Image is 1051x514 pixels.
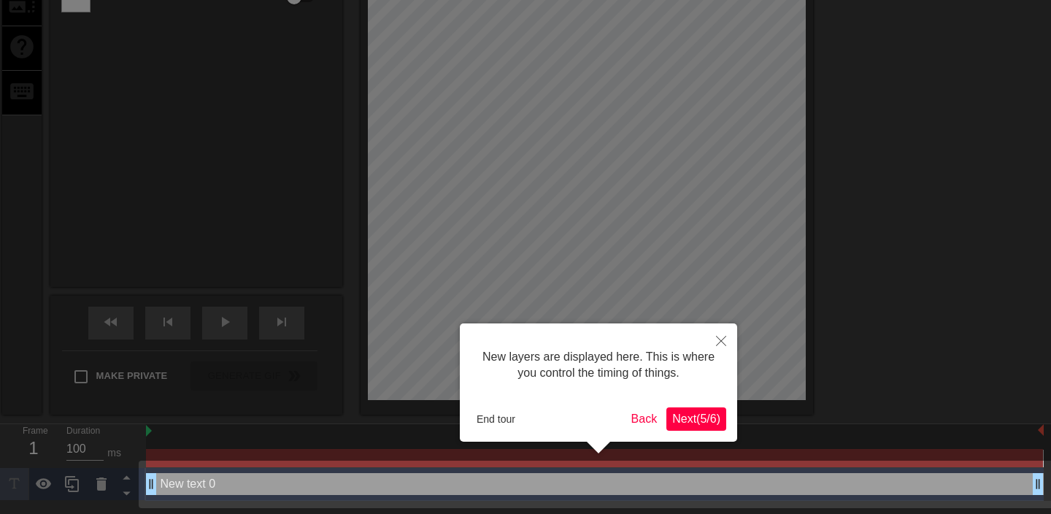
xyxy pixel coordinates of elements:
[471,334,726,396] div: New layers are displayed here. This is where you control the timing of things.
[625,407,663,431] button: Back
[471,408,521,430] button: End tour
[666,407,726,431] button: Next
[705,323,737,357] button: Close
[672,413,720,425] span: Next ( 5 / 6 )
